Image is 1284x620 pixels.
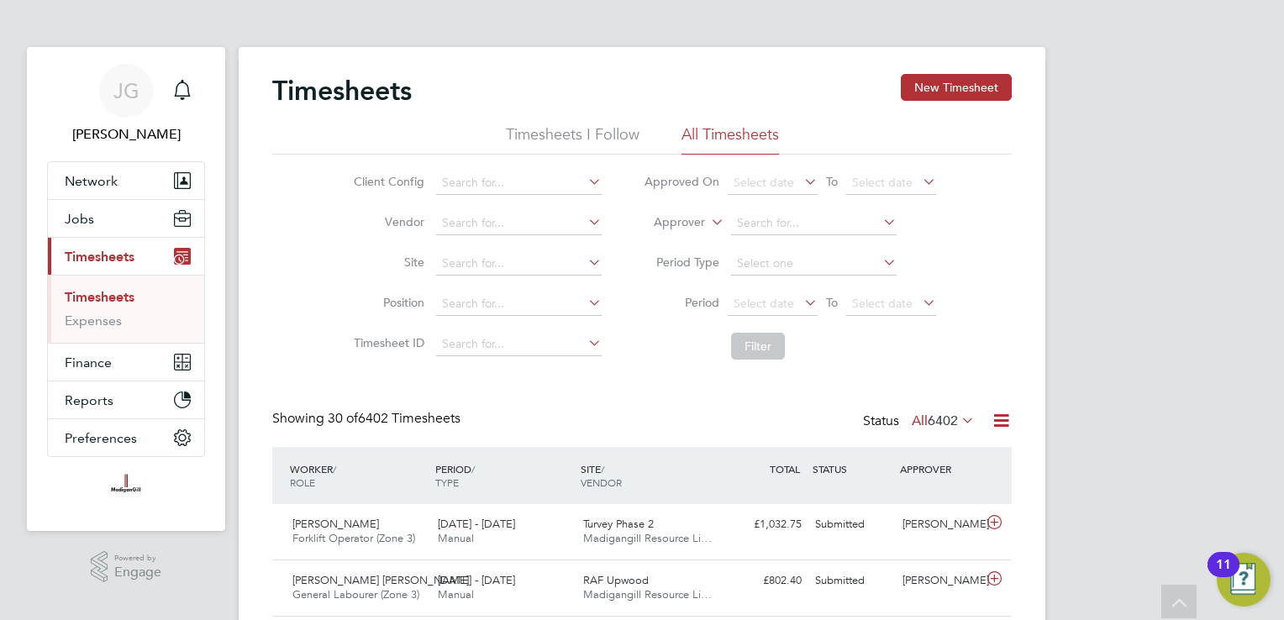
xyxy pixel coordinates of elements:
span: ROLE [290,476,315,489]
span: 30 of [328,410,358,427]
span: [DATE] - [DATE] [438,573,515,587]
li: All Timesheets [681,124,779,155]
label: Position [349,295,424,310]
span: To [821,292,843,313]
span: Network [65,173,118,189]
span: Jobs [65,211,94,227]
div: [PERSON_NAME] [896,567,983,595]
span: Select date [734,296,794,311]
h2: Timesheets [272,74,412,108]
a: Powered byEngage [91,551,162,583]
label: Timesheet ID [349,335,424,350]
label: Client Config [349,174,424,189]
a: Go to home page [47,474,205,501]
nav: Main navigation [27,47,225,531]
span: Manual [438,531,474,545]
button: Timesheets [48,238,204,275]
span: RAF Upwood [583,573,649,587]
label: Vendor [349,214,424,229]
span: Madigangill Resource Li… [583,587,712,602]
span: Madigangill Resource Li… [583,531,712,545]
input: Search for... [436,171,602,195]
input: Select one [731,252,897,276]
span: Engage [114,565,161,580]
input: Search for... [436,212,602,235]
span: Manual [438,587,474,602]
span: / [333,462,336,476]
button: New Timesheet [901,74,1012,101]
div: SITE [576,454,722,497]
span: Jordan Gutteride [47,124,205,144]
span: Reports [65,392,113,408]
span: Forklift Operator (Zone 3) [292,531,415,545]
span: 6402 [928,412,958,429]
span: VENDOR [581,476,622,489]
input: Search for... [436,333,602,356]
div: Showing [272,410,464,428]
label: Approver [629,214,705,231]
span: JG [113,80,139,102]
button: Preferences [48,419,204,456]
div: APPROVER [896,454,983,484]
a: Expenses [65,313,122,328]
button: Jobs [48,200,204,237]
li: Timesheets I Follow [506,124,639,155]
span: Select date [852,296,913,311]
span: Select date [734,175,794,190]
div: Timesheets [48,275,204,343]
label: Period Type [644,255,719,270]
span: [PERSON_NAME] [292,517,379,531]
span: [PERSON_NAME] [PERSON_NAME] [292,573,469,587]
div: Submitted [808,567,896,595]
span: / [601,462,604,476]
span: [DATE] - [DATE] [438,517,515,531]
a: JG[PERSON_NAME] [47,64,205,144]
div: £1,032.75 [721,511,808,539]
div: £802.40 [721,567,808,595]
img: madigangill-logo-retina.png [107,474,145,501]
div: STATUS [808,454,896,484]
div: WORKER [286,454,431,497]
span: Turvey Phase 2 [583,517,654,531]
a: Timesheets [65,289,134,305]
span: Timesheets [65,249,134,265]
button: Open Resource Center, 11 new notifications [1217,553,1271,607]
div: Submitted [808,511,896,539]
span: General Labourer (Zone 3) [292,587,419,602]
span: Finance [65,355,112,370]
span: Select date [852,175,913,190]
span: To [821,171,843,192]
span: Powered by [114,551,161,565]
input: Search for... [731,212,897,235]
span: TYPE [435,476,459,489]
input: Search for... [436,292,602,316]
div: [PERSON_NAME] [896,511,983,539]
label: All [912,412,975,429]
span: TOTAL [770,462,800,476]
span: 6402 Timesheets [328,410,460,427]
span: / [471,462,475,476]
input: Search for... [436,252,602,276]
button: Reports [48,381,204,418]
span: Preferences [65,430,137,446]
div: PERIOD [431,454,576,497]
div: 11 [1216,565,1231,586]
label: Period [644,295,719,310]
button: Filter [731,333,785,360]
button: Network [48,162,204,199]
button: Finance [48,344,204,381]
label: Approved On [644,174,719,189]
div: Status [863,410,978,433]
label: Site [349,255,424,270]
